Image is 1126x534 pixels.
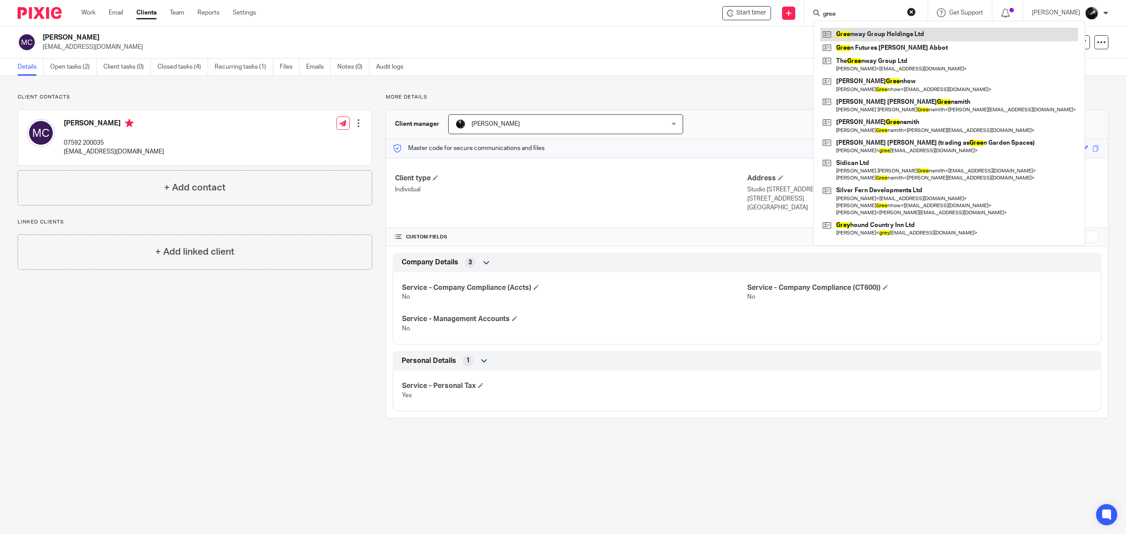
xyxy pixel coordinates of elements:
h4: Service - Company Compliance (Accts) [402,283,747,293]
h2: [PERSON_NAME] [43,33,800,42]
p: Client contacts [18,94,372,101]
a: Client tasks (0) [103,59,151,76]
h4: + Add linked client [155,245,234,259]
p: Linked clients [18,219,372,226]
a: Settings [233,8,256,17]
h4: Service - Company Compliance (CT600)) [747,283,1092,293]
a: Reports [197,8,219,17]
span: No [402,326,410,332]
p: More details [386,94,1108,101]
a: Notes (0) [337,59,369,76]
h4: [PERSON_NAME] [64,119,164,130]
i: Primary [125,119,134,128]
a: Clients [136,8,157,17]
p: [PERSON_NAME] [1032,8,1080,17]
p: 07592 200035 [64,139,164,147]
img: 1000002122.jpg [1085,6,1099,20]
p: [STREET_ADDRESS] [747,194,1099,203]
a: Emails [306,59,331,76]
img: svg%3E [18,33,36,51]
img: Headshots%20accounting4everything_Poppy%20Jakes%20Photography-2203.jpg [455,119,466,129]
img: svg%3E [27,119,55,147]
a: Work [81,8,95,17]
h4: CUSTOM FIELDS [395,234,747,241]
p: Master code for secure communications and files [393,144,545,153]
div: Max Callai [722,6,771,20]
span: Yes [402,392,412,399]
h4: Address [747,174,1099,183]
button: Clear [907,7,916,16]
p: [EMAIL_ADDRESS][DOMAIN_NAME] [43,43,989,51]
h3: Client manager [395,120,439,128]
span: No [402,294,410,300]
span: Start timer [736,8,766,18]
span: Company Details [402,258,458,267]
p: Studio [STREET_ADDRESS] [747,185,1099,194]
h4: Client type [395,174,747,183]
input: Search [822,11,901,18]
a: Files [280,59,300,76]
span: [PERSON_NAME] [472,121,520,127]
a: Closed tasks (4) [157,59,208,76]
span: Get Support [949,10,983,16]
span: 3 [468,258,472,267]
a: Audit logs [376,59,410,76]
p: [GEOGRAPHIC_DATA] [747,203,1099,212]
span: 1 [466,356,470,365]
a: Email [109,8,123,17]
a: Recurring tasks (1) [215,59,273,76]
h4: Service - Personal Tax [402,381,747,391]
span: No [747,294,755,300]
h4: + Add contact [164,181,226,194]
p: [EMAIL_ADDRESS][DOMAIN_NAME] [64,147,164,156]
span: Personal Details [402,356,456,366]
h4: Service - Management Accounts [402,315,747,324]
a: Details [18,59,44,76]
img: Pixie [18,7,62,19]
a: Open tasks (2) [50,59,97,76]
p: Individual [395,185,747,194]
a: Team [170,8,184,17]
